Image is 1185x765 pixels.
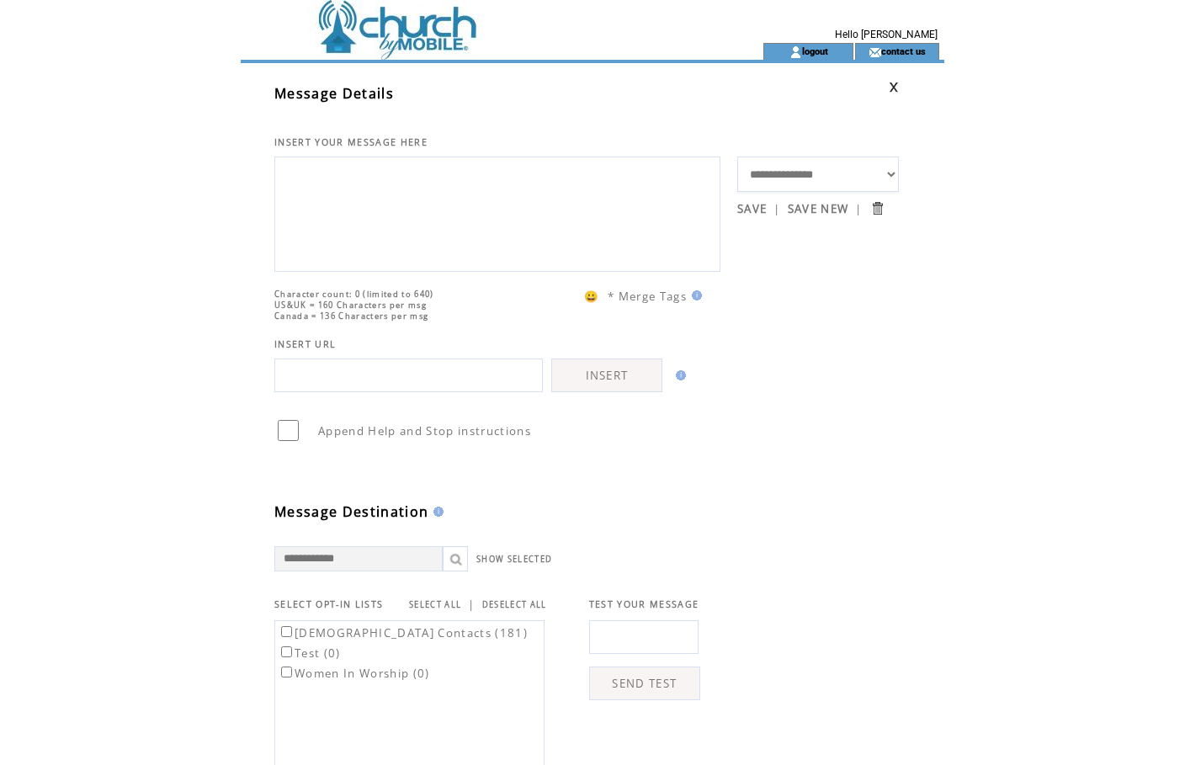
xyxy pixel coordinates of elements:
a: contact us [881,45,926,56]
a: SEND TEST [589,667,700,700]
a: SAVE [737,201,767,216]
span: INSERT YOUR MESSAGE HERE [274,136,428,148]
img: account_icon.gif [789,45,802,59]
label: [DEMOGRAPHIC_DATA] Contacts (181) [278,625,528,640]
span: | [468,597,475,612]
label: Women In Worship (0) [278,666,430,681]
a: SELECT ALL [409,599,461,610]
span: Canada = 136 Characters per msg [274,311,428,321]
span: Append Help and Stop instructions [318,423,531,438]
a: SAVE NEW [788,201,849,216]
input: Submit [869,200,885,216]
span: Message Details [274,84,394,103]
a: INSERT [551,359,662,392]
span: Hello [PERSON_NAME] [835,29,938,40]
span: SELECT OPT-IN LISTS [274,598,383,610]
span: TEST YOUR MESSAGE [589,598,699,610]
a: DESELECT ALL [482,599,547,610]
input: [DEMOGRAPHIC_DATA] Contacts (181) [281,626,292,637]
span: Message Destination [274,502,428,521]
img: help.gif [428,507,444,517]
span: US&UK = 160 Characters per msg [274,300,427,311]
img: help.gif [687,290,702,300]
img: contact_us_icon.gif [869,45,881,59]
span: INSERT URL [274,338,336,350]
label: Test (0) [278,645,341,661]
input: Test (0) [281,646,292,657]
img: help.gif [671,370,686,380]
a: logout [802,45,828,56]
span: * Merge Tags [608,289,687,304]
span: Character count: 0 (limited to 640) [274,289,434,300]
span: | [855,201,862,216]
a: SHOW SELECTED [476,554,552,565]
span: 😀 [584,289,599,304]
input: Women In Worship (0) [281,667,292,677]
span: | [773,201,780,216]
